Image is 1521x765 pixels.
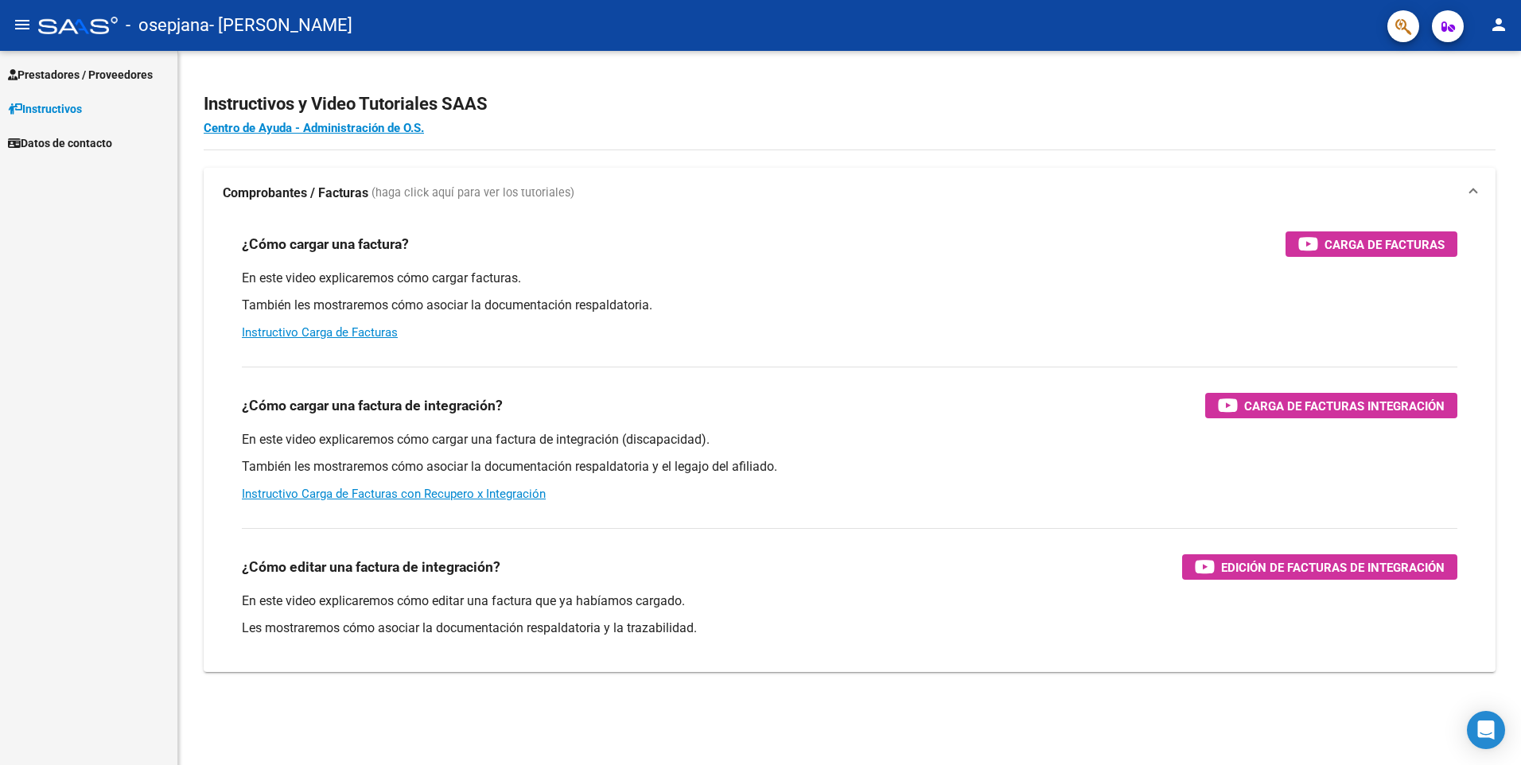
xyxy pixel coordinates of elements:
span: - osepjana [126,8,209,43]
span: Carga de Facturas [1325,235,1445,254]
button: Edición de Facturas de integración [1182,554,1457,580]
mat-icon: menu [13,15,32,34]
a: Centro de Ayuda - Administración de O.S. [204,121,424,135]
button: Carga de Facturas [1286,231,1457,257]
mat-expansion-panel-header: Comprobantes / Facturas (haga click aquí para ver los tutoriales) [204,168,1496,219]
span: - [PERSON_NAME] [209,8,352,43]
span: (haga click aquí para ver los tutoriales) [371,184,574,202]
button: Carga de Facturas Integración [1205,393,1457,418]
div: Open Intercom Messenger [1467,711,1505,749]
p: También les mostraremos cómo asociar la documentación respaldatoria y el legajo del afiliado. [242,458,1457,476]
span: Edición de Facturas de integración [1221,557,1445,577]
h2: Instructivos y Video Tutoriales SAAS [204,89,1496,119]
span: Prestadores / Proveedores [8,66,153,83]
p: En este video explicaremos cómo cargar una factura de integración (discapacidad). [242,431,1457,449]
p: En este video explicaremos cómo editar una factura que ya habíamos cargado. [242,592,1457,610]
p: En este video explicaremos cómo cargar facturas. [242,270,1457,287]
h3: ¿Cómo cargar una factura? [242,233,409,255]
h3: ¿Cómo editar una factura de integración? [242,556,500,578]
a: Instructivo Carga de Facturas [242,325,398,340]
span: Datos de contacto [8,134,112,152]
mat-icon: person [1489,15,1508,34]
strong: Comprobantes / Facturas [223,184,368,202]
p: También les mostraremos cómo asociar la documentación respaldatoria. [242,297,1457,314]
a: Instructivo Carga de Facturas con Recupero x Integración [242,487,546,501]
h3: ¿Cómo cargar una factura de integración? [242,394,503,417]
p: Les mostraremos cómo asociar la documentación respaldatoria y la trazabilidad. [242,619,1457,637]
div: Comprobantes / Facturas (haga click aquí para ver los tutoriales) [204,219,1496,672]
span: Carga de Facturas Integración [1244,396,1445,416]
span: Instructivos [8,100,82,118]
